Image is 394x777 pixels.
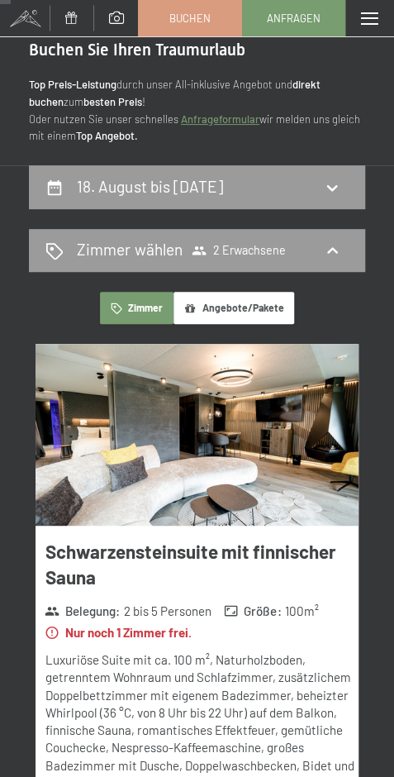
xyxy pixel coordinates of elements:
[77,177,222,196] h2: 18. August bis [DATE]
[224,602,282,619] strong: Größe :
[181,112,259,126] a: Anfrageformular
[243,1,344,36] a: Anfragen
[267,11,320,26] span: Anfragen
[29,78,320,108] strong: direkt buchen
[29,40,245,60] span: Buchen Sie Ihren Traumurlaub
[173,292,294,324] button: Angebote/Pakete
[29,78,116,91] strong: Top Preis-Leistung
[139,1,240,36] a: Buchen
[29,76,365,145] p: durch unser All-inklusive Angebot und zum ! Oder nutzen Sie unser schnelles wir melden uns gleich...
[45,539,358,591] h3: Schwarzensteinsuite mit finnischer Sauna
[45,623,192,641] strong: Nur noch 1 Zimmer frei.
[36,344,358,526] img: mss_renderimg.php
[285,602,319,619] span: 100 m²
[45,602,120,619] strong: Belegung :
[192,243,286,259] span: 2 Erwachsene
[76,129,138,142] strong: Top Angebot.
[83,95,142,108] strong: besten Preis
[77,239,182,261] h2: Zimmer wählen
[100,292,173,324] button: Zimmer
[123,602,211,619] span: 2 bis 5 Personen
[169,11,211,26] span: Buchen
